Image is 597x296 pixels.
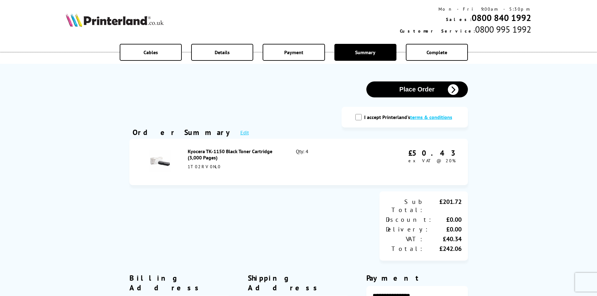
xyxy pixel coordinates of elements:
div: £50.43 [408,148,458,158]
button: Place Order [366,81,468,97]
img: Printerland Logo [66,13,164,27]
span: Details [215,49,230,55]
div: Payment [366,273,468,283]
div: Delivery: [386,225,429,233]
div: Sub Total: [386,198,424,214]
span: ex VAT @ 20% [408,158,456,164]
a: Edit [240,129,249,136]
div: £0.00 [432,216,462,224]
div: Shipping Address [248,273,349,293]
div: Order Summary [133,127,234,137]
div: £0.00 [429,225,462,233]
img: Kyocera TK-1150 Black Toner Cartridge (3,000 Pages) [149,150,171,172]
span: Summary [355,49,375,55]
div: Discount: [386,216,432,224]
label: I accept Printerland's [364,114,455,120]
a: modal_tc [410,114,452,120]
span: Payment [284,49,303,55]
span: Sales: [446,17,472,22]
a: 0800 840 1992 [472,12,531,23]
span: 0800 995 1992 [475,23,531,35]
div: Qty: 4 [296,148,361,176]
span: Complete [427,49,447,55]
div: £40.34 [424,235,462,243]
span: Cables [144,49,158,55]
div: Billing Address [129,273,231,293]
div: Kyocera TK-1150 Black Toner Cartridge (3,000 Pages) [188,148,282,161]
div: £201.72 [424,198,462,214]
div: Mon - Fri 9:00am - 5:30pm [400,6,531,12]
span: Customer Service: [400,28,475,34]
div: Total: [386,245,424,253]
div: VAT: [386,235,424,243]
div: 1T02RV0NL0 [188,164,282,169]
div: £242.06 [424,245,462,253]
